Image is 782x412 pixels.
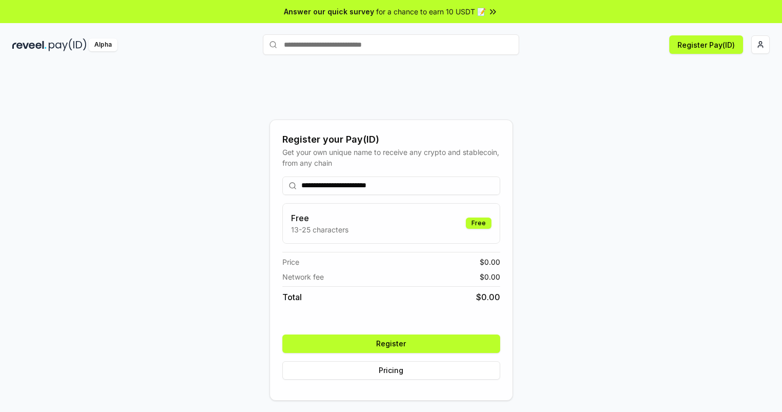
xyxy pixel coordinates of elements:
[282,291,302,303] span: Total
[89,38,117,51] div: Alpha
[12,38,47,51] img: reveel_dark
[282,132,500,147] div: Register your Pay(ID)
[282,335,500,353] button: Register
[284,6,374,17] span: Answer our quick survey
[282,271,324,282] span: Network fee
[282,257,299,267] span: Price
[49,38,87,51] img: pay_id
[376,6,486,17] span: for a chance to earn 10 USDT 📝
[466,218,491,229] div: Free
[291,212,348,224] h3: Free
[291,224,348,235] p: 13-25 characters
[282,147,500,168] div: Get your own unique name to receive any crypto and stablecoin, from any chain
[480,271,500,282] span: $ 0.00
[282,361,500,380] button: Pricing
[476,291,500,303] span: $ 0.00
[480,257,500,267] span: $ 0.00
[669,35,743,54] button: Register Pay(ID)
